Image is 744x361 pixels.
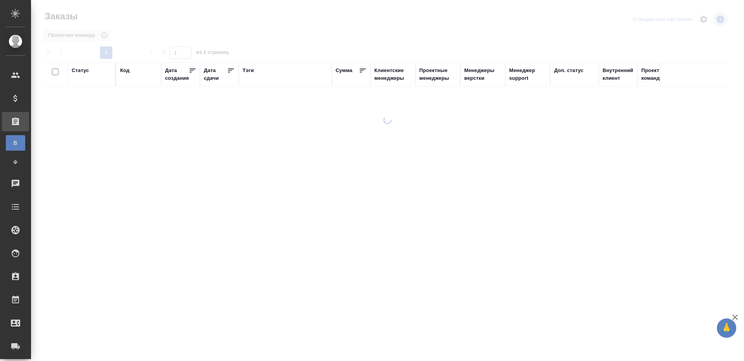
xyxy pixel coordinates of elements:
[10,139,21,147] span: В
[717,318,736,338] button: 🙏
[720,320,733,336] span: 🙏
[72,67,89,74] div: Статус
[10,158,21,166] span: Ф
[464,67,501,82] div: Менеджеры верстки
[641,67,679,82] div: Проектная команда
[374,67,412,82] div: Клиентские менеджеры
[204,67,227,82] div: Дата сдачи
[6,155,25,170] a: Ф
[336,67,352,74] div: Сумма
[419,67,456,82] div: Проектные менеджеры
[554,67,584,74] div: Доп. статус
[165,67,189,82] div: Дата создания
[243,67,254,74] div: Тэги
[603,67,634,82] div: Внутренний клиент
[120,67,129,74] div: Код
[509,67,546,82] div: Менеджер support
[6,135,25,151] a: В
